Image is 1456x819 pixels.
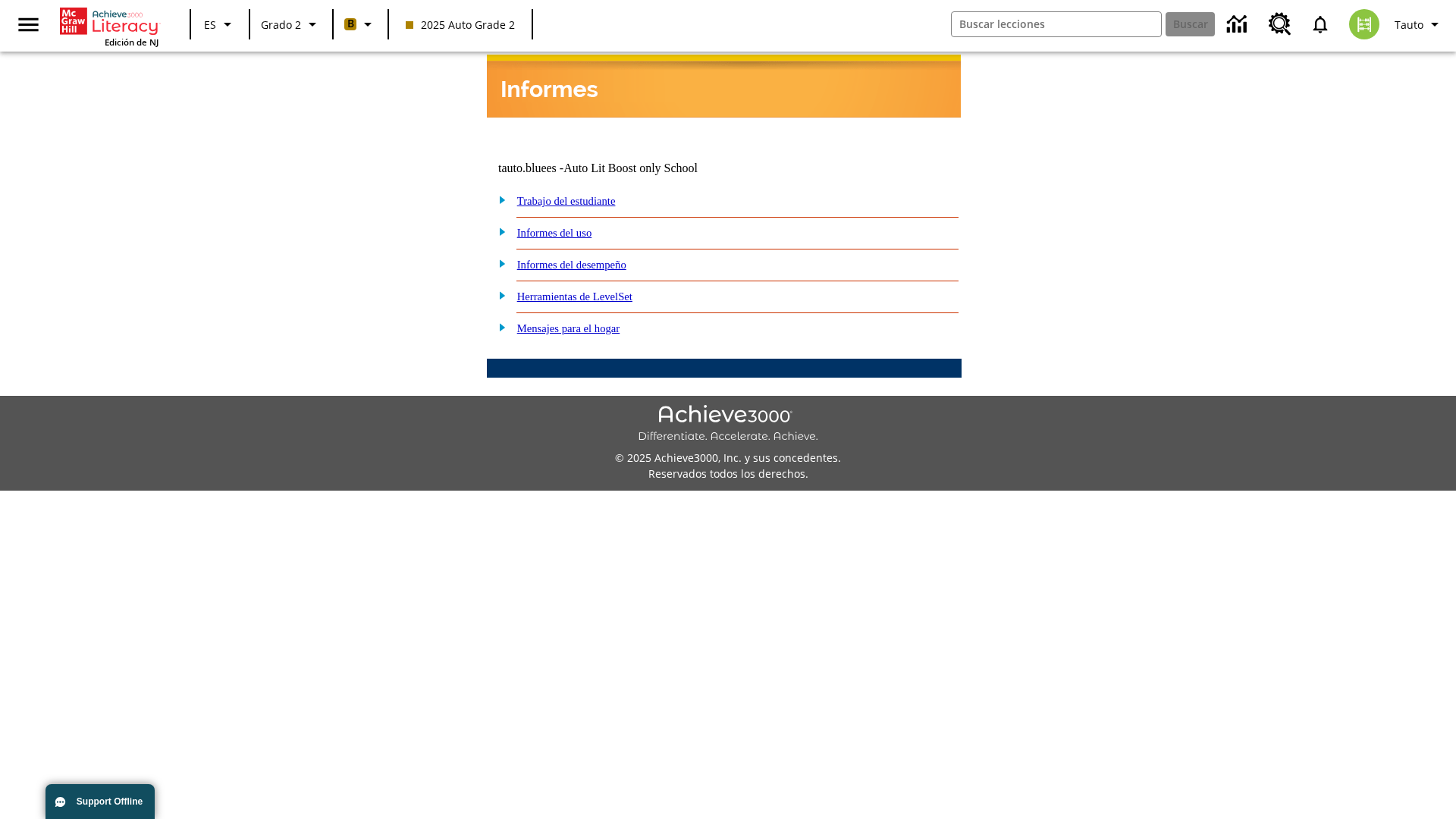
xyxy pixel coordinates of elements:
button: Grado: Grado 2, Elige un grado [255,11,328,38]
span: Grado 2 [261,17,301,33]
button: Perfil/Configuración [1389,11,1450,38]
img: plus.gif [491,288,507,302]
button: Escoja un nuevo avatar [1340,5,1389,44]
button: Boost El color de la clase es anaranjado claro. Cambiar el color de la clase. [338,11,383,38]
img: plus.gif [491,224,507,238]
span: 2025 Auto Grade 2 [406,17,515,33]
input: Buscar campo [952,12,1161,36]
a: Trabajo del estudiante [517,195,616,207]
nobr: Auto Lit Boost only School [563,162,698,174]
span: Tauto [1395,17,1423,33]
img: plus.gif [491,256,507,270]
span: Edición de NJ [105,36,158,48]
span: B [347,14,354,33]
a: Informes del desempeño [517,259,626,271]
span: ES [204,17,216,33]
img: Achieve3000 Differentiate Accelerate Achieve [638,405,818,444]
span: Support Offline [77,796,143,807]
a: Herramientas de LevelSet [517,290,632,303]
a: Centro de recursos, Se abrirá en una pestaña nueva. [1260,4,1301,45]
img: plus.gif [491,193,507,206]
td: tauto.bluees - [498,162,777,175]
a: Mensajes para el hogar [517,322,620,334]
button: Abrir el menú lateral [6,2,51,47]
a: Informes del uso [517,227,592,239]
img: header [487,55,961,118]
img: avatar image [1349,9,1379,39]
button: Support Offline [45,784,155,819]
button: Lenguaje: ES, Selecciona un idioma [196,11,244,38]
img: plus.gif [491,320,507,334]
a: Centro de información [1218,4,1260,45]
a: Notificaciones [1301,5,1340,44]
div: Portada [60,5,158,48]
